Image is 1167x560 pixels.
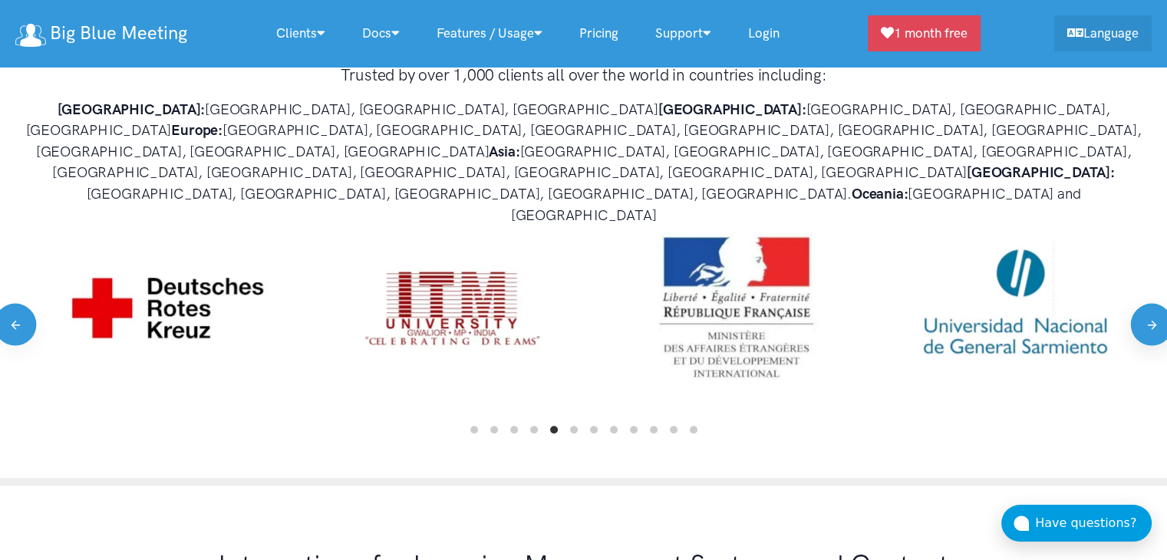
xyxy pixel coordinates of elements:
li: Page dot 4 [530,426,538,433]
li: Page dot 11 [670,426,677,433]
li: Page dot 7 [590,426,598,433]
li: Page dot 9 [630,426,638,433]
a: Login [730,17,798,50]
a: Clients [258,17,344,50]
strong: Oceania: [852,185,908,203]
strong: Asia: [489,143,519,160]
a: Language [1054,15,1152,51]
h4: [GEOGRAPHIC_DATA], [GEOGRAPHIC_DATA], [GEOGRAPHIC_DATA] [GEOGRAPHIC_DATA], [GEOGRAPHIC_DATA], [GE... [15,99,1152,226]
img: red-cross.png [53,232,283,385]
a: 1 month free [868,15,981,51]
li: Page dot 2 [490,426,498,433]
a: Features / Usage [418,17,561,50]
li: Page dot 1 [470,426,478,433]
li: Page dot 10 [650,426,658,433]
img: logo [15,24,46,47]
img: UNGS-Logo.png [887,232,1154,385]
li: Page dot 3 [510,426,518,433]
strong: [GEOGRAPHIC_DATA]: [967,163,1115,181]
img: france-culture.jpg [621,232,852,385]
a: Support [637,17,730,50]
li: Page dot 6 [570,426,578,433]
li: Page dot 8 [610,426,618,433]
button: Have questions? [1001,505,1152,542]
img: itm.png [338,232,568,385]
div: Have questions? [1035,513,1152,533]
strong: [GEOGRAPHIC_DATA]: [658,100,806,118]
a: Pricing [561,17,637,50]
strong: [GEOGRAPHIC_DATA]: [58,100,206,118]
li: Page dot 5 [550,426,558,433]
strong: Europe: [171,121,223,139]
a: Big Blue Meeting [15,17,187,50]
a: Docs [344,17,418,50]
li: Page dot 12 [690,426,697,433]
h3: Trusted by over 1,000 clients all over the world in countries including: [15,64,1152,86]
